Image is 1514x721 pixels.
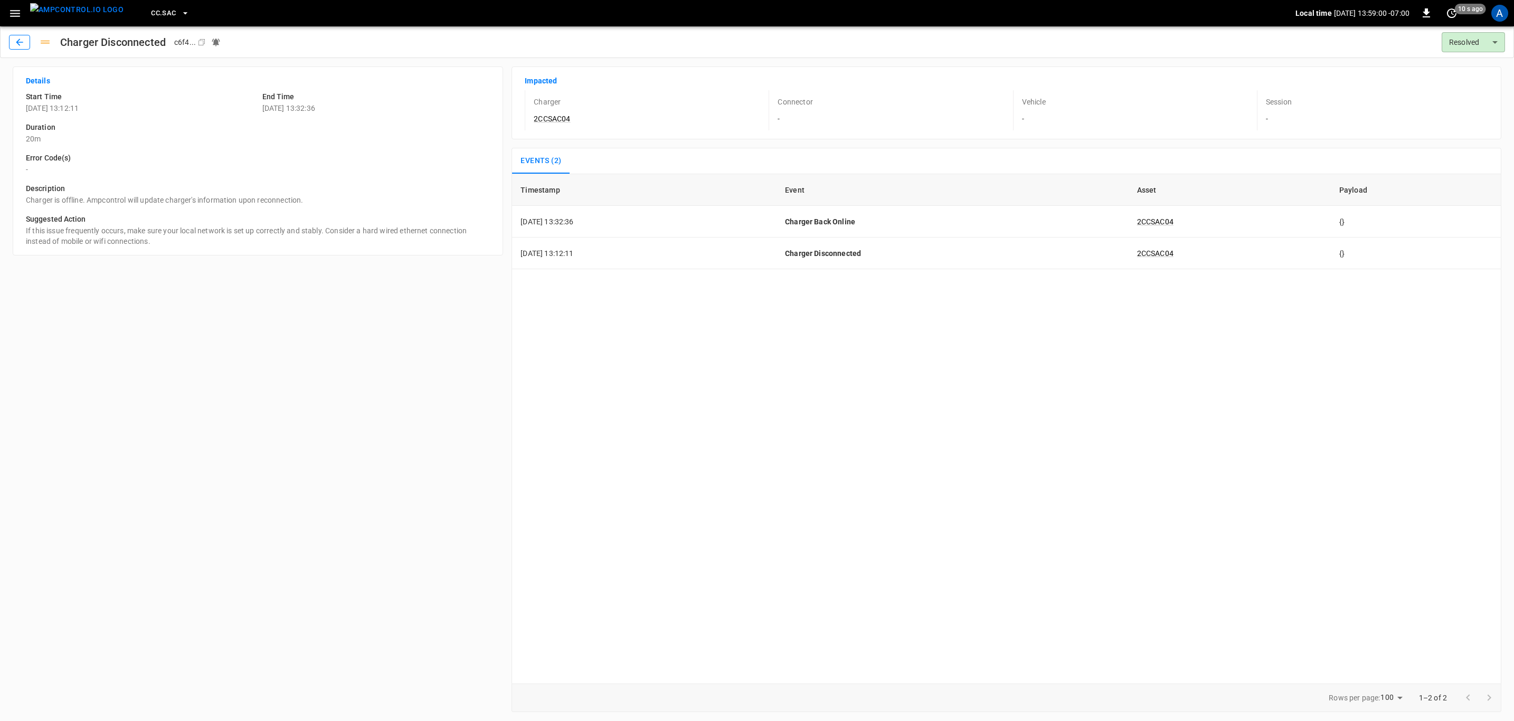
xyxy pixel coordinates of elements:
[26,225,490,246] p: If this issue frequently occurs, make sure your local network is set up correctly and stably. Con...
[1419,692,1447,703] p: 1–2 of 2
[1334,8,1409,18] p: [DATE] 13:59:00 -07:00
[197,36,207,48] div: copy
[512,148,570,174] button: Events (2)
[1455,4,1486,14] span: 10 s ago
[1013,90,1244,130] div: -
[534,97,561,107] p: Charger
[512,174,1501,269] table: sessions table
[262,103,490,113] p: [DATE] 13:32:36
[211,37,221,47] div: Notifications sent
[26,183,490,195] h6: Description
[778,97,812,107] p: Connector
[1137,217,1174,226] a: 2CCSAC04
[1295,8,1332,18] p: Local time
[26,195,490,205] p: Charger is offline. Ampcontrol will update charger's information upon reconnection.
[26,153,490,164] h6: Error Code(s)
[1266,97,1292,107] p: Session
[1022,97,1046,107] p: Vehicle
[512,174,1501,684] div: sessions table
[26,164,490,175] p: -
[525,75,1488,86] p: Impacted
[262,91,490,103] h6: End Time
[512,238,777,269] td: [DATE] 13:12:11
[1257,90,1488,130] div: -
[1329,692,1380,703] p: Rows per page:
[1137,249,1174,258] a: 2CCSAC04
[1442,32,1505,52] div: Resolved
[777,174,1128,206] th: Event
[534,115,570,123] a: 2CCSAC04
[26,91,254,103] h6: Start Time
[1380,690,1406,705] div: 100
[1129,174,1331,206] th: Asset
[26,214,490,225] h6: Suggested Action
[26,134,490,144] p: 20m
[60,34,166,51] h1: Charger Disconnected
[512,174,777,206] th: Timestamp
[26,122,490,134] h6: Duration
[151,7,176,20] span: CC.SAC
[147,3,194,24] button: CC.SAC
[785,216,1120,227] p: Charger Back Online
[769,90,1000,130] div: -
[174,37,197,48] div: c6f4 ...
[1443,5,1460,22] button: set refresh interval
[785,248,1120,259] p: Charger Disconnected
[1331,238,1501,269] td: {}
[1331,174,1501,206] th: Payload
[30,3,124,16] img: ampcontrol.io logo
[26,103,254,113] p: [DATE] 13:12:11
[1331,206,1501,238] td: {}
[1491,5,1508,22] div: profile-icon
[512,206,777,238] td: [DATE] 13:32:36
